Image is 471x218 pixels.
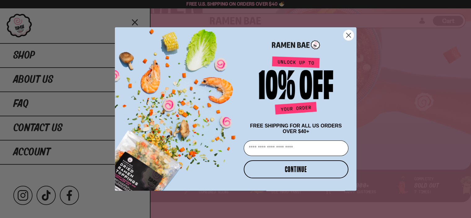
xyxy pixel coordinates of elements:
span: FREE SHIPPING FOR ALL US ORDERS OVER $40+ [250,123,342,134]
img: Unlock up to 10% off [257,56,335,117]
button: Close dialog [343,30,354,41]
img: Ramen Bae Logo [272,40,320,50]
button: CONTINUE [244,160,348,178]
img: ce7035ce-2e49-461c-ae4b-8ade7372f32c.png [115,22,241,191]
